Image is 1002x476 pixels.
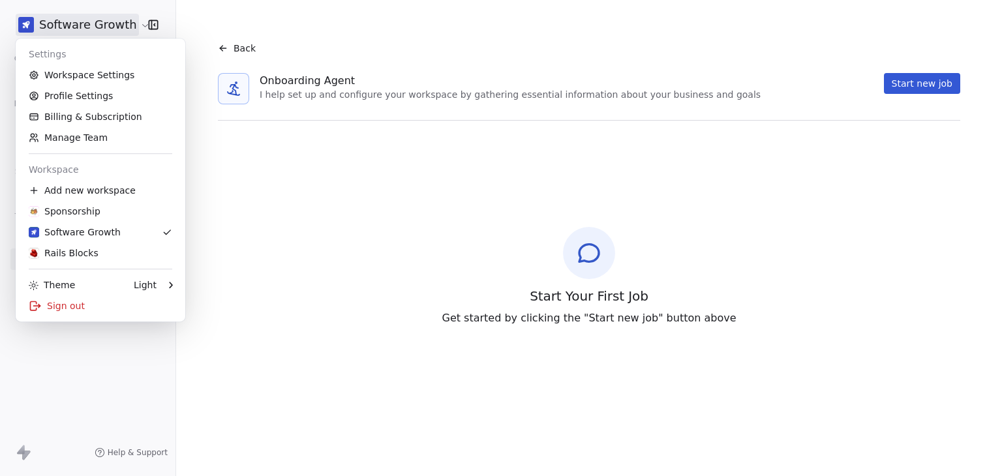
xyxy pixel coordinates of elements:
[21,85,180,106] a: Profile Settings
[29,205,100,218] div: Sponsorship
[29,248,39,258] img: rails-blocks-logo.png
[21,180,180,201] div: Add new workspace
[21,106,180,127] a: Billing & Subscription
[21,127,180,148] a: Manage Team
[29,206,39,216] img: logo-white-bg.png
[21,295,180,316] div: Sign out
[21,65,180,85] a: Workspace Settings
[134,278,157,291] div: Light
[29,278,75,291] div: Theme
[29,226,121,239] div: Software Growth
[29,227,39,237] img: logo-software-growth.jpg
[21,44,180,65] div: Settings
[21,159,180,180] div: Workspace
[29,246,99,260] div: Rails Blocks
